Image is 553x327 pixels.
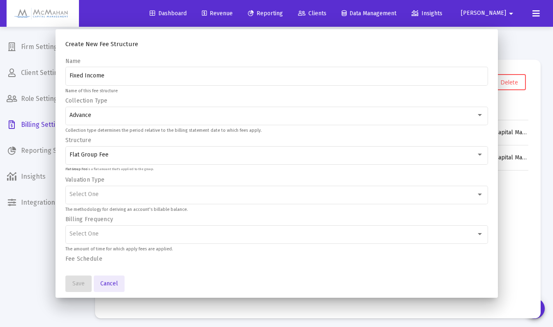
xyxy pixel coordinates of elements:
label: Billing Frequency [65,216,113,223]
p: is a flat amount that's applied to the group. [65,168,154,171]
label: Fee Schedule [65,255,102,262]
span: Save [72,280,85,287]
mat-hint: Name of this fee structure [65,89,118,93]
button: Save [65,276,92,292]
mat-hint: Collection type determines the period relative to the billing statement date to which fees apply. [65,128,261,133]
input: e.g., Standard Fee [69,72,484,79]
span: Insights [412,10,442,17]
span: Flat Group Fee [69,151,109,158]
h4: Create New Fee Structure [65,39,488,49]
mat-hint: The amount of time for which apply fees are applied. [65,247,173,252]
span: Revenue [202,10,233,17]
span: Clients [298,10,326,17]
mat-hint: The methodology for deriving an account's billable balance. [65,207,187,212]
span: Advance [69,112,91,119]
span: Cancel [100,280,118,287]
label: Structure [65,137,92,144]
label: Valuation Type [65,176,105,183]
span: Reporting [248,10,283,17]
img: Dashboard [13,5,73,22]
button: Cancel [94,276,125,292]
b: Flat Group Fee [65,167,87,171]
label: Name [65,58,81,65]
mat-icon: arrow_drop_down [506,5,516,22]
button: Delete [485,74,526,90]
span: Dashboard [150,10,187,17]
span: [PERSON_NAME] [461,10,506,17]
label: Collection Type [65,97,108,104]
div: Data grid [107,100,528,306]
span: Data Management [342,10,396,17]
span: Select One [69,230,99,237]
span: Select One [69,191,99,198]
